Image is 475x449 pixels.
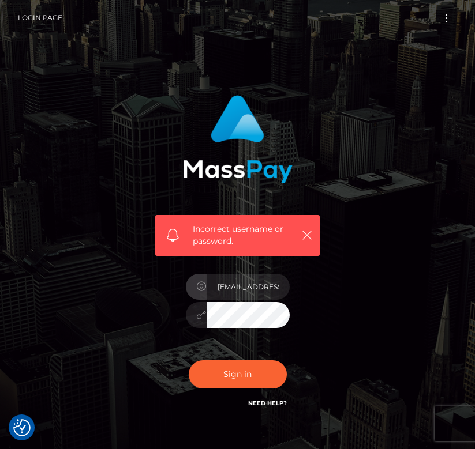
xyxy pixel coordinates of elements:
button: Toggle navigation [436,10,457,26]
a: Need Help? [248,399,287,407]
input: Username... [207,274,290,300]
img: Revisit consent button [13,419,31,436]
a: Login Page [18,6,62,30]
img: MassPay Login [183,95,293,183]
span: Incorrect username or password. [193,223,296,247]
button: Sign in [189,360,287,388]
button: Consent Preferences [13,419,31,436]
